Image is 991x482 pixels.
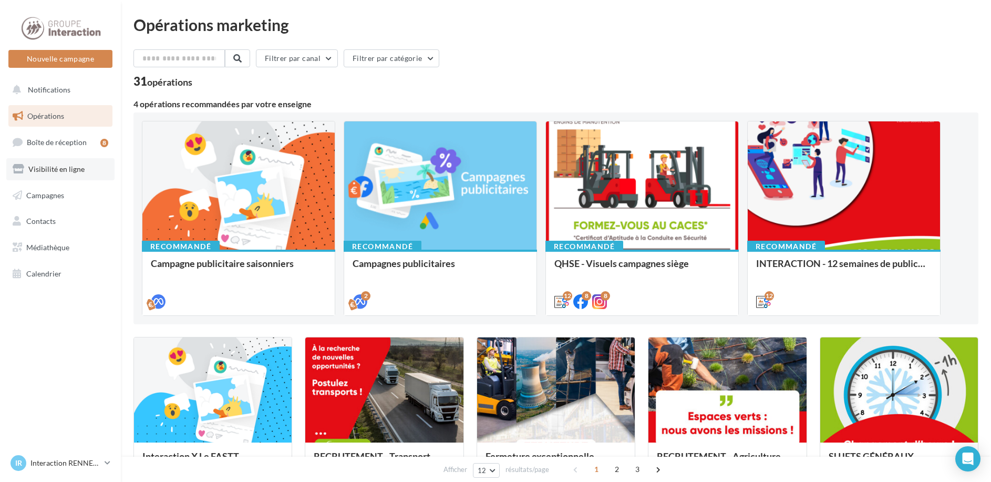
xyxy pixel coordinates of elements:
[151,258,326,279] div: Campagne publicitaire saisonniers
[26,217,56,225] span: Contacts
[6,263,115,285] a: Calendrier
[582,291,591,301] div: 8
[27,111,64,120] span: Opérations
[545,241,623,252] div: Recommandé
[27,138,87,147] span: Boîte de réception
[6,184,115,207] a: Campagnes
[6,79,110,101] button: Notifications
[26,269,61,278] span: Calendrier
[657,451,798,472] div: RECRUTEMENT - Agriculture / Espaces verts
[6,131,115,153] a: Boîte de réception8
[505,465,549,475] span: résultats/page
[256,49,338,67] button: Filtrer par canal
[26,190,64,199] span: Campagnes
[314,451,455,472] div: RECRUTEMENT - Transport
[142,241,220,252] div: Recommandé
[486,451,626,472] div: Fermeture exceptionnelle
[629,461,646,478] span: 3
[133,76,192,87] div: 31
[100,139,108,147] div: 8
[142,451,283,472] div: Interaction X Le FASTT
[563,291,572,301] div: 12
[473,463,500,478] button: 12
[601,291,610,301] div: 8
[30,458,100,468] p: Interaction RENNES INDUSTRIE
[955,446,980,471] div: Open Intercom Messenger
[344,241,421,252] div: Recommandé
[765,291,774,301] div: 12
[353,258,528,279] div: Campagnes publicitaires
[133,17,978,33] div: Opérations marketing
[133,100,978,108] div: 4 opérations recommandées par votre enseigne
[6,237,115,259] a: Médiathèque
[829,451,969,472] div: SUJETS GÉNÉRAUX
[6,105,115,127] a: Opérations
[443,465,467,475] span: Afficher
[608,461,625,478] span: 2
[26,243,69,252] span: Médiathèque
[8,453,112,473] a: IR Interaction RENNES INDUSTRIE
[6,210,115,232] a: Contacts
[6,158,115,180] a: Visibilité en ligne
[747,241,825,252] div: Recommandé
[147,77,192,87] div: opérations
[15,458,22,468] span: IR
[756,258,932,279] div: INTERACTION - 12 semaines de publication
[588,461,605,478] span: 1
[554,258,730,279] div: QHSE - Visuels campagnes siège
[344,49,439,67] button: Filtrer par catégorie
[28,85,70,94] span: Notifications
[8,50,112,68] button: Nouvelle campagne
[28,165,85,173] span: Visibilité en ligne
[361,291,370,301] div: 2
[478,466,487,475] span: 12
